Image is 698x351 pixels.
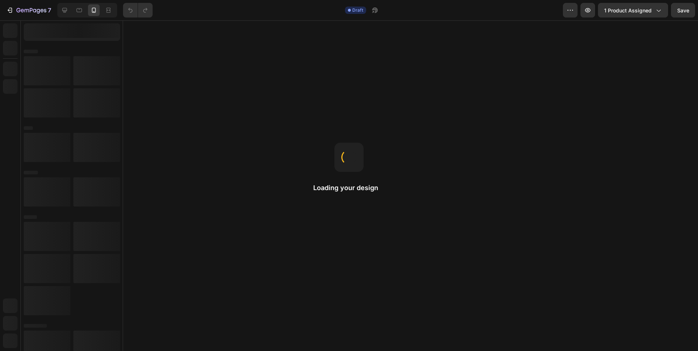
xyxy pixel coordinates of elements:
span: 1 product assigned [604,7,652,14]
button: 1 product assigned [598,3,668,18]
p: 7 [48,6,51,15]
span: Save [677,7,689,13]
button: Save [671,3,695,18]
button: 7 [3,3,54,18]
span: Draft [352,7,363,13]
div: Undo/Redo [123,3,153,18]
h2: Loading your design [313,184,385,192]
